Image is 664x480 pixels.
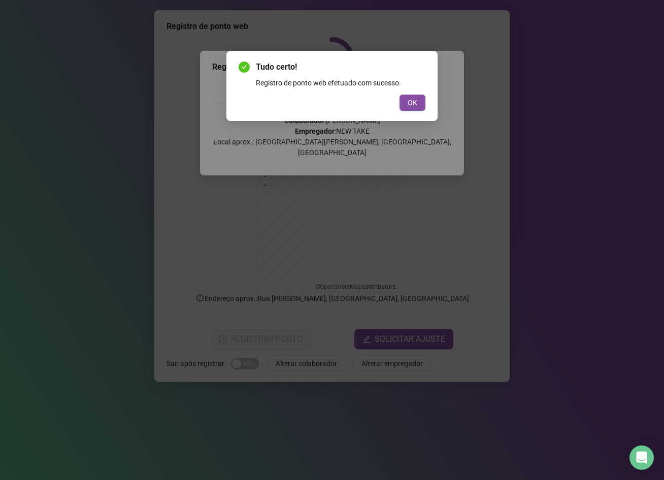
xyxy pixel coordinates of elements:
[239,62,250,73] span: check-circle
[408,97,417,108] span: OK
[400,95,425,111] button: OK
[256,77,425,88] div: Registro de ponto web efetuado com sucesso.
[256,61,425,73] span: Tudo certo!
[629,445,654,470] div: Open Intercom Messenger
